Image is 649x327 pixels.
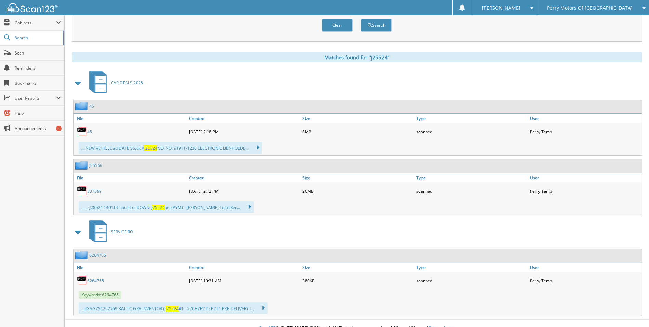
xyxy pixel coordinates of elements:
img: folder2.png [75,102,89,110]
div: 8MB [301,125,414,138]
a: File [74,263,187,272]
button: Search [361,19,392,32]
img: PDF.png [77,126,87,137]
span: Perry Motors Of [GEOGRAPHIC_DATA] [547,6,633,10]
a: 6264765 [89,252,106,258]
a: 45 [89,103,94,109]
div: ...JIGAG7SC292269 BALTIC GRA INVENTORY: #1 - 27CHZPDI1: PDI 1 PRE-DELIVERY I... [79,302,268,314]
a: 307899 [87,188,102,194]
a: 45 [87,129,92,135]
a: File [74,173,187,182]
a: User [528,173,642,182]
a: Created [187,114,301,123]
span: Announcements [15,125,61,131]
a: Size [301,263,414,272]
a: Type [415,263,528,272]
div: [DATE] 10:31 AM [187,274,301,288]
img: PDF.png [77,186,87,196]
img: folder2.png [75,161,89,170]
a: Size [301,114,414,123]
button: Clear [322,19,353,32]
span: CAR DEALS 2025 [111,80,143,86]
div: Matches found for "j25524" [72,52,642,62]
a: Type [415,173,528,182]
span: Cabinets [15,20,56,26]
span: J25524 [152,205,165,210]
span: Scan [15,50,61,56]
a: 6264765 [87,278,104,284]
span: SERVICE RO [111,229,133,235]
div: scanned [415,125,528,138]
div: [DATE] 2:12 PM [187,184,301,198]
div: ... NEW VEHICLE ad DATE Stock # NO. NO. 91911-1236 ELECTRONIC LIENHOLDE... [79,142,262,154]
span: Search [15,35,60,41]
div: Perry Temp [528,184,642,198]
img: scan123-logo-white.svg [7,3,58,12]
div: 1 [56,126,62,131]
div: 380KB [301,274,414,288]
span: [PERSON_NAME] [482,6,520,10]
div: scanned [415,184,528,198]
img: PDF.png [77,276,87,286]
span: J25524 [166,306,179,312]
a: Size [301,173,414,182]
a: User [528,263,642,272]
div: scanned [415,274,528,288]
a: Created [187,173,301,182]
span: Keywords: 6264765 [79,291,121,299]
a: Created [187,263,301,272]
img: folder2.png [75,251,89,259]
div: [DATE] 2:18 PM [187,125,301,138]
a: J25566 [89,162,102,168]
div: ..... : J28524 140114 Total To: DOWN : ade PYMT--[PERSON_NAME] Total Rec... [79,201,254,213]
a: SERVICE RO [85,218,133,245]
span: J25524 [144,145,157,151]
span: Bookmarks [15,80,61,86]
a: File [74,114,187,123]
div: Perry Temp [528,274,642,288]
span: Help [15,110,61,116]
span: Reminders [15,65,61,71]
div: Perry Temp [528,125,642,138]
a: User [528,114,642,123]
a: CAR DEALS 2025 [85,69,143,96]
div: 20MB [301,184,414,198]
span: User Reports [15,95,56,101]
a: Type [415,114,528,123]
